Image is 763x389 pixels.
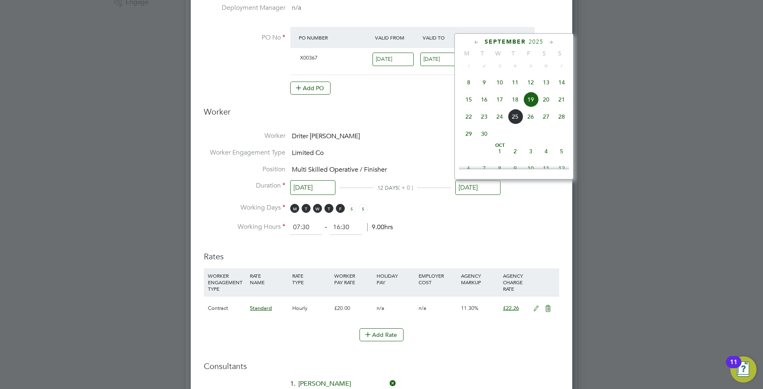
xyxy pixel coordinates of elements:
[204,243,559,262] h3: Rates
[204,4,285,12] label: Deployment Manager
[505,50,521,57] span: T
[538,75,554,90] span: 13
[507,57,523,73] span: 4
[538,109,554,124] span: 27
[554,92,569,107] span: 21
[248,268,290,290] div: RATE NAME
[461,75,476,90] span: 8
[476,75,492,90] span: 9
[523,109,538,124] span: 26
[367,223,393,231] span: 9.00hrs
[507,75,523,90] span: 11
[485,38,526,45] span: September
[492,57,507,73] span: 3
[290,296,332,320] div: Hourly
[536,50,552,57] span: S
[398,184,413,191] span: ( + 0 )
[290,180,335,195] input: Select one
[204,361,559,371] h3: Consultants
[476,57,492,73] span: 2
[324,204,333,213] span: T
[492,161,507,176] span: 8
[419,305,426,312] span: n/a
[292,166,387,174] span: Multi Skilled Operative / Finisher
[459,50,474,57] span: M
[501,268,529,296] div: AGENCY CHARGE RATE
[290,82,331,95] button: Add PO
[492,144,507,148] span: Oct
[507,144,523,159] span: 2
[730,356,756,382] button: Open Resource Center, 11 new notifications
[521,50,536,57] span: F
[461,305,479,312] span: 11.30%
[204,132,285,140] label: Worker
[476,109,492,124] span: 23
[492,109,507,124] span: 24
[554,57,569,73] span: 7
[476,161,492,176] span: 7
[421,30,468,45] div: Valid To
[538,144,554,159] span: 4
[359,204,368,213] span: S
[377,184,398,191] span: 12 DAYS
[292,132,360,140] span: Driter [PERSON_NAME]
[461,57,476,73] span: 1
[292,4,301,12] span: n/a
[461,92,476,107] span: 15
[204,203,285,212] label: Working Days
[204,181,285,190] label: Duration
[290,220,322,235] input: 08:00
[492,92,507,107] span: 17
[204,148,285,157] label: Worker Engagement Type
[554,161,569,176] span: 12
[332,268,374,290] div: WORKER PAY RATE
[523,57,538,73] span: 5
[538,57,554,73] span: 6
[204,33,285,42] label: PO No
[297,30,373,45] div: PO Number
[529,38,543,45] span: 2025
[538,161,554,176] span: 11
[332,296,374,320] div: £20.00
[461,161,476,176] span: 6
[459,268,501,290] div: AGENCY MARKUP
[373,30,421,45] div: Valid From
[474,50,490,57] span: T
[552,50,567,57] span: S
[204,223,285,231] label: Working Hours
[359,328,404,341] button: Add Rate
[523,75,538,90] span: 12
[490,50,505,57] span: W
[730,362,737,373] div: 11
[206,296,248,320] div: Contract
[461,126,476,141] span: 29
[554,109,569,124] span: 28
[492,144,507,159] span: 1
[290,268,332,290] div: RATE TYPE
[507,161,523,176] span: 9
[554,144,569,159] span: 5
[523,144,538,159] span: 3
[523,92,538,107] span: 19
[206,268,248,296] div: WORKER ENGAGEMENT TYPE
[204,106,559,124] h3: Worker
[313,204,322,213] span: W
[538,92,554,107] span: 20
[302,204,311,213] span: T
[290,204,299,213] span: M
[507,109,523,124] span: 25
[554,75,569,90] span: 14
[373,53,414,66] input: Select one
[377,305,384,312] span: n/a
[476,126,492,141] span: 30
[347,204,356,213] span: S
[323,223,329,231] span: ‐
[507,92,523,107] span: 18
[523,161,538,176] span: 10
[250,305,272,312] span: Standard
[492,75,507,90] span: 10
[455,180,501,195] input: Select one
[476,92,492,107] span: 16
[503,305,519,312] span: £22.26
[204,165,285,174] label: Position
